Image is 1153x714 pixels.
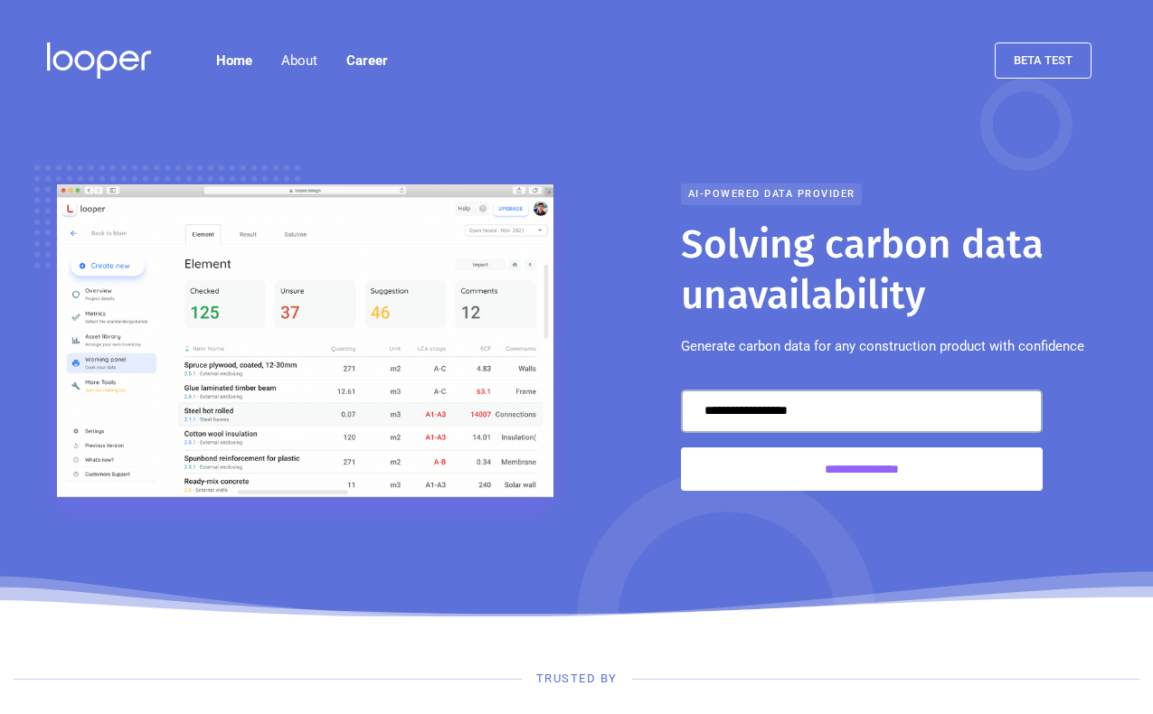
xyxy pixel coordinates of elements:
form: Email Form [681,390,1043,491]
div: AI-powered data provider [681,183,862,205]
a: Home [202,42,267,79]
a: beta test [995,42,1092,79]
div: About [267,42,332,79]
div: About [281,50,317,71]
a: Career [332,42,402,79]
p: Generate carbon data for any construction product with confidence [681,335,1084,357]
h1: Solving carbon data unavailability [681,220,1106,321]
div: Trusted by [536,670,618,688]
